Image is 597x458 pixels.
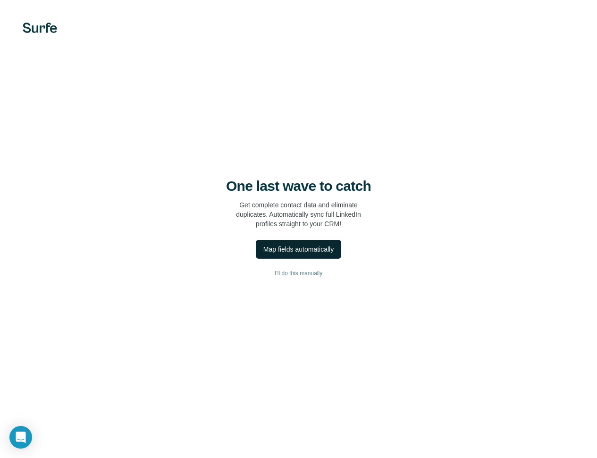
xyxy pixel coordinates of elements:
button: Map fields automatically [256,240,341,259]
div: Open Intercom Messenger [9,426,32,449]
img: Surfe's logo [23,23,57,33]
button: I’ll do this manually [19,266,578,280]
p: Get complete contact data and eliminate duplicates. Automatically sync full LinkedIn profiles str... [236,200,361,229]
span: I’ll do this manually [275,269,322,278]
div: Map fields automatically [263,245,334,254]
h4: One last wave to catch [226,178,371,195]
